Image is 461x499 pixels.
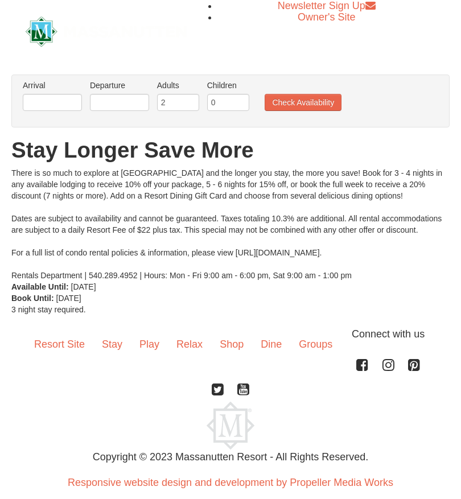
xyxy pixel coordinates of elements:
h1: Stay Longer Save More [11,139,450,162]
label: Adults [157,80,199,91]
p: Copyright © 2023 Massanutten Resort - All Rights Reserved. [17,449,444,465]
button: Check Availability [265,94,341,111]
label: Departure [90,80,149,91]
a: Resort Site [26,327,93,362]
a: Stay [93,327,131,362]
img: Massanutten Resort Logo [26,17,187,47]
a: Massanutten Resort [26,17,187,43]
strong: Book Until: [11,294,54,303]
a: Play [131,327,168,362]
a: Shop [211,327,252,362]
span: [DATE] [71,282,96,291]
a: Responsive website design and development by Propeller Media Works [68,477,393,488]
img: Massanutten Resort Logo [207,402,254,449]
a: Owner's Site [298,11,355,23]
span: 3 night stay required. [11,305,86,314]
label: Children [207,80,249,91]
a: Dine [252,327,290,362]
div: There is so much to explore at [GEOGRAPHIC_DATA] and the longer you stay, the more you save! Book... [11,167,450,281]
span: [DATE] [56,294,81,303]
strong: Available Until: [11,282,69,291]
label: Arrival [23,80,82,91]
a: Groups [290,327,341,362]
a: Relax [168,327,211,362]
